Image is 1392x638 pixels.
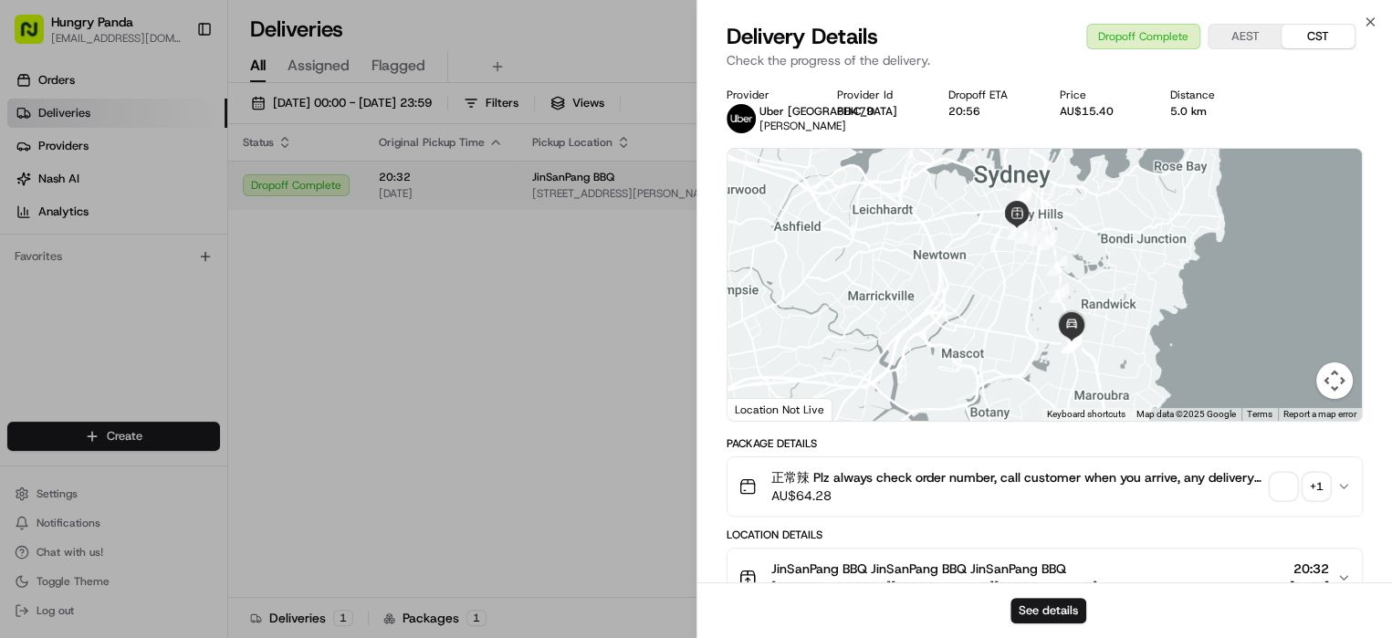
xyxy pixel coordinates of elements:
img: Nash [18,17,55,54]
div: 8 [1037,230,1057,250]
span: AU$64.28 [771,486,1264,505]
span: 8月7日 [162,331,197,346]
button: 正常辣 Plz always check order number, call customer when you arrive, any delivery issues, Contact Wh... [727,457,1363,516]
button: See details [1010,598,1086,623]
a: Report a map error [1283,409,1356,419]
div: Package Details [727,436,1364,451]
div: 20:56 [948,104,1031,119]
input: Clear [47,117,301,136]
span: Delivery Details [727,22,878,51]
div: 6 [1016,224,1036,244]
p: Welcome 👋 [18,72,332,101]
span: [PERSON_NAME] [759,119,846,133]
span: [STREET_ADDRESS][PERSON_NAME][PERSON_NAME] [771,578,1097,596]
div: Location Not Live [727,398,832,421]
img: 4281594248423_2fcf9dad9f2a874258b8_72.png [38,173,71,206]
span: [DATE] [1290,578,1329,596]
span: Uber [GEOGRAPHIC_DATA] [759,104,897,119]
img: uber-new-logo.jpeg [727,104,756,133]
div: Provider Id [837,88,919,102]
div: + 1 [1303,474,1329,499]
p: Check the progress of the delivery. [727,51,1364,69]
button: Start new chat [310,179,332,201]
img: Asif Zaman Khan [18,314,47,343]
div: Price [1059,88,1141,102]
button: Map camera controls [1316,362,1353,399]
button: 6D479 [837,104,874,119]
div: 15 [1062,333,1082,353]
img: 1736555255976-a54dd68f-1ca7-489b-9aae-adbdc363a1c4 [37,332,51,347]
div: Provider [727,88,809,102]
a: Open this area in Google Maps (opens a new window) [732,397,792,421]
div: 9 [1047,256,1067,276]
div: 📗 [18,409,33,424]
span: [PERSON_NAME] [57,331,148,346]
span: • [152,331,158,346]
span: 正常辣 Plz always check order number, call customer when you arrive, any delivery issues, Contact Wh... [771,468,1264,486]
span: JinSanPang BBQ JinSanPang BBQ JinSanPang BBQ [771,560,1066,578]
span: Map data ©2025 Google [1136,409,1236,419]
span: API Documentation [173,407,293,425]
div: Dropoff ETA [948,88,1031,102]
a: Terms [1247,409,1272,419]
div: 7 [1028,225,1048,246]
button: +1 [1271,474,1329,499]
button: AEST [1209,25,1282,48]
img: Google [732,397,792,421]
a: 📗Knowledge Base [11,400,147,433]
span: 20:32 [1290,560,1329,578]
div: 5 [1008,218,1028,238]
img: 1736555255976-a54dd68f-1ca7-489b-9aae-adbdc363a1c4 [18,173,51,206]
span: • [60,282,67,297]
div: Start new chat [82,173,299,192]
div: Distance [1170,88,1252,102]
div: 10 [1049,283,1069,303]
div: AU$15.40 [1059,104,1141,119]
div: We're available if you need us! [82,192,251,206]
div: 5.0 km [1170,104,1252,119]
span: Knowledge Base [37,407,140,425]
div: Past conversations [18,236,117,251]
button: Keyboard shortcuts [1047,408,1125,421]
a: 💻API Documentation [147,400,300,433]
div: 💻 [154,409,169,424]
div: Location Details [727,528,1364,542]
button: JinSanPang BBQ JinSanPang BBQ JinSanPang BBQ[STREET_ADDRESS][PERSON_NAME][PERSON_NAME]20:32[DATE] [727,549,1363,607]
div: 3 [1011,187,1031,207]
span: Pylon [182,452,221,465]
a: Powered byPylon [129,451,221,465]
button: See all [283,233,332,255]
button: CST [1282,25,1355,48]
span: 8月15日 [70,282,113,297]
